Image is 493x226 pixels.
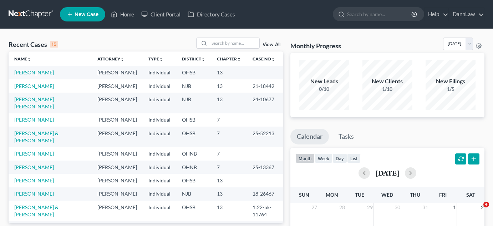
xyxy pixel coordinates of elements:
[469,202,486,219] iframe: Intercom live chat
[14,117,54,123] a: [PERSON_NAME]
[138,8,184,21] a: Client Portal
[184,8,239,21] a: Directory Cases
[14,191,54,197] a: [PERSON_NAME]
[92,93,143,113] td: [PERSON_NAME]
[483,202,489,207] span: 4
[176,66,211,79] td: OHSB
[347,8,412,21] input: Search by name...
[426,85,476,93] div: 1/5
[176,79,211,93] td: NJB
[326,192,338,198] span: Mon
[347,153,361,163] button: list
[120,57,124,62] i: unfold_more
[376,169,399,177] h2: [DATE]
[14,177,54,183] a: [PERSON_NAME]
[143,127,176,147] td: Individual
[295,153,315,163] button: month
[211,79,247,93] td: 13
[14,204,59,217] a: [PERSON_NAME] & [PERSON_NAME]
[247,161,283,174] td: 25-13367
[159,57,163,62] i: unfold_more
[211,161,247,174] td: 7
[271,57,275,62] i: unfold_more
[394,203,401,212] span: 30
[339,203,346,212] span: 28
[362,85,412,93] div: 1/10
[381,192,393,198] span: Wed
[211,187,247,201] td: 13
[176,201,211,221] td: OHSB
[92,174,143,187] td: [PERSON_NAME]
[211,113,247,127] td: 7
[182,56,205,62] a: Districtunfold_more
[263,42,280,47] a: View All
[92,66,143,79] td: [PERSON_NAME]
[92,127,143,147] td: [PERSON_NAME]
[211,147,247,160] td: 7
[176,127,211,147] td: OHSB
[14,164,54,170] a: [PERSON_NAME]
[107,8,138,21] a: Home
[143,161,176,174] td: Individual
[143,93,176,113] td: Individual
[176,161,211,174] td: OHNB
[176,147,211,160] td: OHNB
[14,130,59,143] a: [PERSON_NAME] & [PERSON_NAME]
[211,127,247,147] td: 7
[92,113,143,127] td: [PERSON_NAME]
[299,192,309,198] span: Sun
[97,56,124,62] a: Attorneyunfold_more
[332,129,360,144] a: Tasks
[27,57,31,62] i: unfold_more
[311,203,318,212] span: 27
[425,8,448,21] a: Help
[247,93,283,113] td: 24-10677
[247,187,283,201] td: 18-26467
[176,174,211,187] td: OHSB
[237,57,241,62] i: unfold_more
[176,113,211,127] td: OHSB
[422,203,429,212] span: 31
[410,192,420,198] span: Thu
[75,12,98,17] span: New Case
[92,79,143,93] td: [PERSON_NAME]
[466,192,475,198] span: Sat
[290,41,341,50] h3: Monthly Progress
[247,127,283,147] td: 25-52213
[362,77,412,85] div: New Clients
[452,203,457,212] span: 1
[439,192,447,198] span: Fri
[14,83,54,89] a: [PERSON_NAME]
[217,56,241,62] a: Chapterunfold_more
[143,66,176,79] td: Individual
[211,201,247,221] td: 13
[14,69,54,75] a: [PERSON_NAME]
[176,93,211,113] td: NJB
[315,153,332,163] button: week
[299,85,349,93] div: 0/10
[176,187,211,201] td: NJB
[299,77,349,85] div: New Leads
[9,40,58,49] div: Recent Cases
[143,187,176,201] td: Individual
[143,174,176,187] td: Individual
[92,201,143,221] td: [PERSON_NAME]
[143,79,176,93] td: Individual
[253,56,275,62] a: Case Nounfold_more
[247,79,283,93] td: 21-18442
[201,57,205,62] i: unfold_more
[211,93,247,113] td: 13
[332,153,347,163] button: day
[143,201,176,221] td: Individual
[449,8,484,21] a: DannLaw
[247,201,283,221] td: 1:22-bk-11764
[92,187,143,201] td: [PERSON_NAME]
[14,56,31,62] a: Nameunfold_more
[426,77,476,85] div: New Filings
[209,38,259,48] input: Search by name...
[211,174,247,187] td: 13
[148,56,163,62] a: Typeunfold_more
[92,147,143,160] td: [PERSON_NAME]
[50,41,58,48] div: 15
[14,96,54,109] a: [PERSON_NAME] [PERSON_NAME]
